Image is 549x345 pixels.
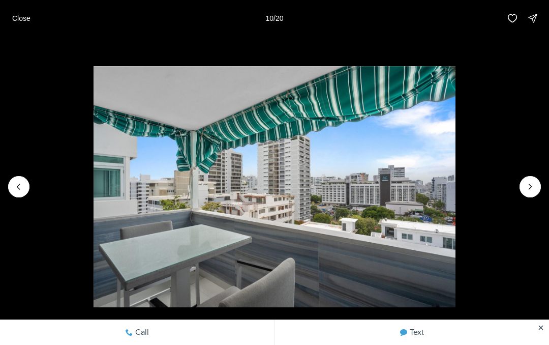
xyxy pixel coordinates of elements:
[12,14,30,22] p: Close
[520,176,541,197] button: Next slide
[8,176,29,197] button: Previous slide
[6,8,37,28] button: Close
[265,14,283,22] p: 10 / 20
